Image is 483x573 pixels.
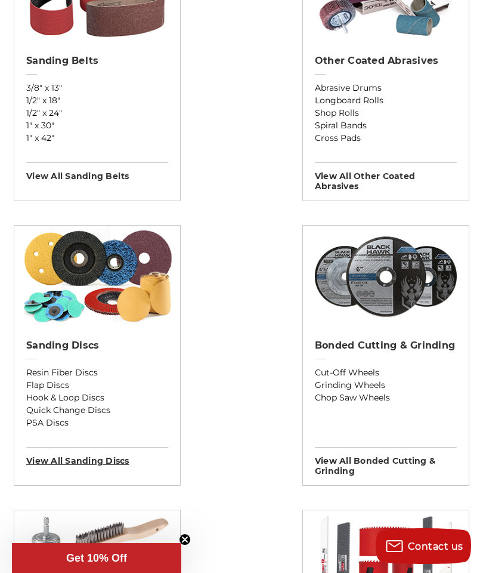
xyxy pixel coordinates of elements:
a: 1/2" x 18" [26,94,168,107]
h3: View All bonded cutting & grinding [315,447,457,476]
h2: Bonded Cutting & Grinding [315,340,457,352]
a: Quick Change Discs [26,404,168,417]
a: Flap Discs [26,379,168,392]
a: 1" x 30" [26,119,168,132]
a: 1" x 42" [26,132,168,144]
a: Longboard Rolls [315,94,457,107]
a: Cut-Off Wheels [315,366,457,379]
a: Abrasive Drums [315,82,457,94]
a: 3/8" x 13" [26,82,168,94]
button: Close teaser [179,534,191,546]
a: Cross Pads [315,132,457,144]
a: Grinding Wheels [315,379,457,392]
a: 1/2" x 24" [26,107,168,119]
h3: View All other coated abrasives [315,162,457,192]
a: Resin Fiber Discs [26,366,168,379]
span: Get 10% Off [66,552,127,564]
a: Chop Saw Wheels [315,392,457,404]
h2: Sanding Belts [26,55,168,67]
img: Bonded Cutting & Grinding [309,226,463,327]
a: Spiral Bands [315,119,457,132]
h2: Other Coated Abrasives [315,55,457,67]
a: Hook & Loop Discs [26,392,168,404]
a: PSA Discs [26,417,168,429]
h3: View All sanding belts [26,162,168,181]
h2: Sanding Discs [26,340,168,352]
button: Contact us [376,528,471,564]
h3: View All sanding discs [26,447,168,466]
img: Sanding Discs [20,226,175,327]
a: Shop Rolls [315,107,457,119]
span: Contact us [408,541,463,552]
div: Get 10% OffClose teaser [12,543,181,573]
